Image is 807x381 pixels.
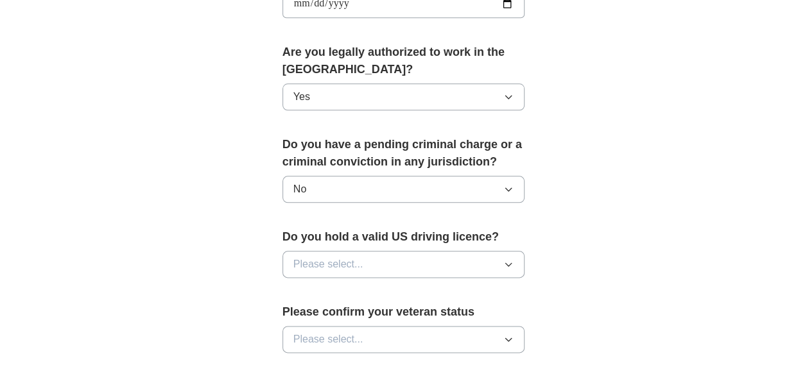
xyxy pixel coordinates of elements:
[282,228,525,246] label: Do you hold a valid US driving licence?
[282,176,525,203] button: No
[293,89,310,105] span: Yes
[282,44,525,78] label: Are you legally authorized to work in the [GEOGRAPHIC_DATA]?
[282,326,525,353] button: Please select...
[282,251,525,278] button: Please select...
[282,83,525,110] button: Yes
[282,136,525,171] label: Do you have a pending criminal charge or a criminal conviction in any jurisdiction?
[282,303,525,321] label: Please confirm your veteran status
[293,332,363,347] span: Please select...
[293,182,306,197] span: No
[293,257,363,272] span: Please select...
